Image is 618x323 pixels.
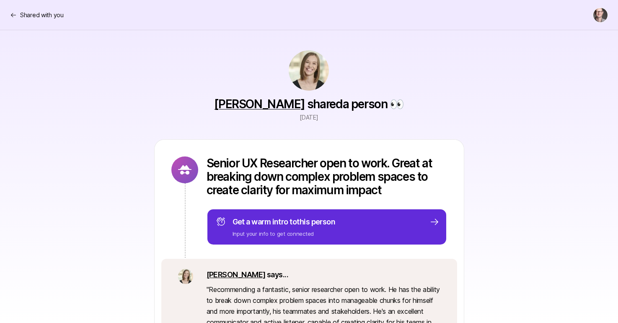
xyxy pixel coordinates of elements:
[593,8,608,22] img: Matt MacQueen
[214,97,403,111] p: shared a person 👀
[207,156,447,197] p: Senior UX Researcher open to work. Great at breaking down complex problem spaces to create clarit...
[289,50,329,91] img: 1892a8b6_cadd_4280_94c4_61f2b816795c.jfif
[207,269,440,281] p: says...
[214,97,305,111] a: [PERSON_NAME]
[207,270,266,279] a: [PERSON_NAME]
[233,229,336,238] p: Input your info to get connected
[300,112,318,122] p: [DATE]
[20,10,64,20] p: Shared with you
[593,8,608,23] button: Matt MacQueen
[178,269,193,284] img: 1892a8b6_cadd_4280_94c4_61f2b816795c.jfif
[233,216,336,228] p: Get a warm intro
[290,217,335,226] span: to this person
